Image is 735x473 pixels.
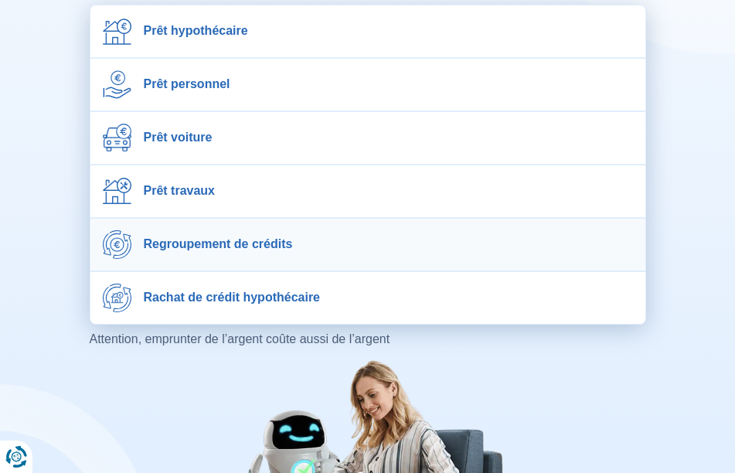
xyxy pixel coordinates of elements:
a: Prêt personnel [90,59,645,111]
a: Regroupement de crédits [90,219,645,271]
img: Prêt personnel [103,70,131,99]
a: Prêt voiture [90,112,645,164]
span: Regroupement de crédits [144,236,293,251]
img: Rachat de crédit hypothécaire [103,284,131,312]
span: Rachat de crédit hypothécaire [144,290,321,305]
p: Attention, emprunter de l’argent coûte aussi de l’argent [90,331,646,349]
a: Rachat de crédit hypothécaire [90,272,645,324]
a: Prêt travaux [90,165,645,217]
img: Prêt voiture [103,124,131,151]
img: Regroupement de crédits [103,230,131,259]
span: Prêt hypothécaire [144,23,248,38]
img: Prêt hypothécaire [103,17,131,46]
span: Prêt travaux [144,183,216,198]
span: Prêt voiture [144,130,213,145]
img: Prêt travaux [103,178,131,204]
span: Prêt personnel [144,77,230,91]
a: Prêt hypothécaire [90,5,645,57]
